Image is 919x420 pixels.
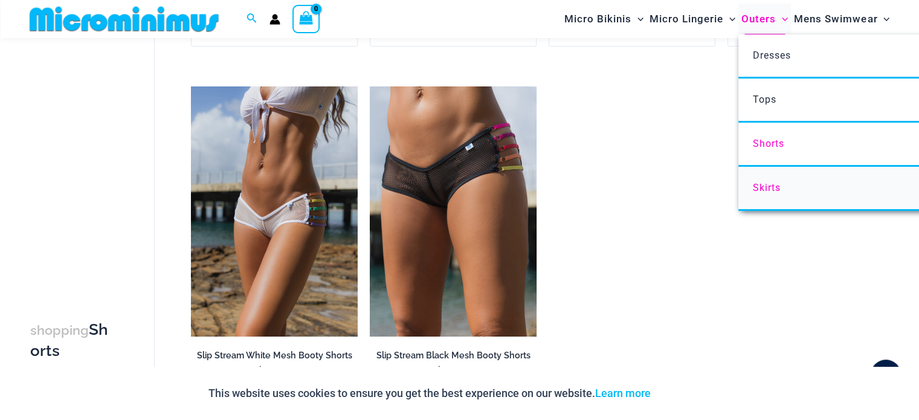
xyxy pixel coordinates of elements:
a: Micro LingerieMenu ToggleMenu Toggle [647,4,738,34]
a: Slip Stream Black Multi 5024 Shorts 0Slip Stream Black Multi 5024 Shorts 05Slip Stream Black Mult... [370,86,537,337]
a: Slip Stream White Mesh Booty Shorts [191,350,358,366]
span: Menu Toggle [723,4,735,34]
span: Skirts [753,182,781,193]
a: Mens SwimwearMenu ToggleMenu Toggle [791,4,892,34]
a: Slip Stream Black Mesh Booty Shorts [370,350,537,366]
span: Menu Toggle [877,4,889,34]
span: Dresses [753,50,791,61]
a: Search icon link [247,11,257,27]
img: MM SHOP LOGO FLAT [25,5,224,33]
span: $ [436,366,442,377]
iframe: TrustedSite Certified [30,40,139,282]
span: Shorts [753,138,784,149]
a: Account icon link [269,14,280,25]
bdi: 55 USD [257,366,294,377]
button: Accept [660,379,711,408]
img: Slip Stream Black Multi 5024 Shorts 0 [370,86,537,337]
span: Micro Lingerie [650,4,723,34]
span: Menu Toggle [776,4,788,34]
h2: Slip Stream White Mesh Booty Shorts [191,350,358,361]
span: shopping [30,323,89,338]
a: Micro BikinisMenu ToggleMenu Toggle [561,4,647,34]
span: Outers [741,4,776,34]
h3: Shorts [30,320,112,361]
span: Tops [753,94,776,105]
a: Slip Stream White Multi 5024 Shorts 08Slip Stream White Multi 5024 Shorts 10Slip Stream White Mul... [191,86,358,337]
nav: Site Navigation [559,2,895,36]
img: Slip Stream White Multi 5024 Shorts 08 [191,86,358,337]
a: OutersMenu ToggleMenu Toggle [738,4,791,34]
h2: Slip Stream Black Mesh Booty Shorts [370,350,537,361]
a: View Shopping Cart, empty [292,5,320,33]
span: Menu Toggle [631,4,643,34]
span: $ [257,366,263,377]
span: Mens Swimwear [794,4,877,34]
bdi: 55 USD [436,366,473,377]
a: Learn more [595,387,651,399]
p: This website uses cookies to ensure you get the best experience on our website. [208,384,651,402]
span: Micro Bikinis [564,4,631,34]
